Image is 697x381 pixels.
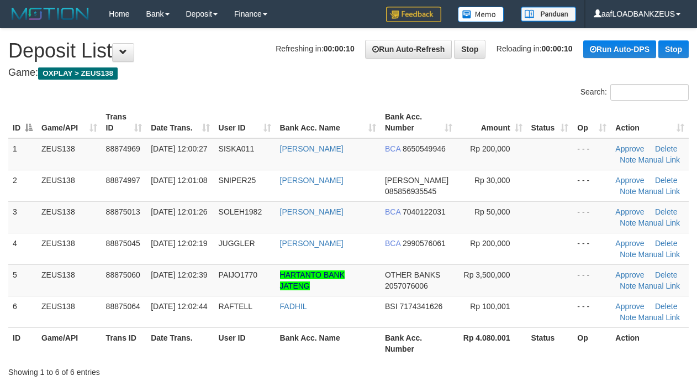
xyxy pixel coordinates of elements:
a: Delete [655,302,677,311]
a: Manual Link [638,155,680,164]
td: 1 [8,138,37,170]
span: Copy 085856935545 to clipboard [385,187,436,196]
td: - - - [573,170,611,201]
a: Stop [658,40,689,58]
td: 2 [8,170,37,201]
td: ZEUS138 [37,138,102,170]
span: OXPLAY > ZEUS138 [38,67,118,80]
strong: 00:00:10 [324,44,355,53]
a: [PERSON_NAME] [280,176,344,185]
span: SOLEH1982 [219,207,262,216]
th: Amount: activate to sort column ascending [457,107,527,138]
th: Action: activate to sort column ascending [611,107,689,138]
th: ID: activate to sort column descending [8,107,37,138]
td: - - - [573,138,611,170]
span: Copy 7040122031 to clipboard [403,207,446,216]
td: ZEUS138 [37,170,102,201]
th: Bank Acc. Name: activate to sort column ascending [276,107,381,138]
span: Copy 2057076006 to clipboard [385,281,428,290]
a: Approve [615,239,644,248]
a: Note [620,155,636,164]
td: ZEUS138 [37,233,102,264]
a: Manual Link [638,187,680,196]
a: Note [620,218,636,227]
a: Delete [655,144,677,153]
a: Run Auto-DPS [583,40,656,58]
a: Approve [615,144,644,153]
th: Game/API [37,327,102,359]
a: Delete [655,176,677,185]
span: Copy 8650549946 to clipboard [403,144,446,153]
h1: Deposit List [8,40,689,62]
span: SISKA011 [219,144,255,153]
span: Copy 2990576061 to clipboard [403,239,446,248]
a: Manual Link [638,218,680,227]
a: Manual Link [638,313,680,322]
span: SNIPER25 [219,176,256,185]
img: panduan.png [521,7,576,22]
a: Note [620,187,636,196]
span: [DATE] 12:02:19 [151,239,207,248]
th: Trans ID: activate to sort column ascending [102,107,147,138]
span: PAIJO1770 [219,270,258,279]
span: OTHER BANKS [385,270,440,279]
span: 88875064 [106,302,140,311]
th: Action [611,327,689,359]
td: - - - [573,296,611,327]
a: HARTANTO BANK JATENG [280,270,345,290]
a: Run Auto-Refresh [365,40,452,59]
td: ZEUS138 [37,201,102,233]
td: 6 [8,296,37,327]
span: [DATE] 12:01:26 [151,207,207,216]
a: [PERSON_NAME] [280,144,344,153]
span: Copy 7174341626 to clipboard [399,302,442,311]
span: Rp 3,500,000 [464,270,510,279]
span: [DATE] 12:00:27 [151,144,207,153]
td: 3 [8,201,37,233]
th: Status: activate to sort column ascending [527,107,573,138]
th: Bank Acc. Name [276,327,381,359]
td: - - - [573,201,611,233]
th: Game/API: activate to sort column ascending [37,107,102,138]
span: Rp 50,000 [474,207,510,216]
span: Rp 200,000 [470,144,510,153]
strong: 00:00:10 [542,44,573,53]
a: Delete [655,239,677,248]
td: ZEUS138 [37,264,102,296]
th: Trans ID [102,327,147,359]
th: Op: activate to sort column ascending [573,107,611,138]
a: [PERSON_NAME] [280,239,344,248]
img: MOTION_logo.png [8,6,92,22]
th: Bank Acc. Number [381,327,457,359]
th: Op [573,327,611,359]
a: [PERSON_NAME] [280,207,344,216]
span: BCA [385,207,400,216]
span: Rp 100,001 [470,302,510,311]
span: JUGGLER [219,239,255,248]
span: 88875013 [106,207,140,216]
input: Search: [610,84,689,101]
a: Manual Link [638,250,680,259]
span: BCA [385,144,400,153]
span: Refreshing in: [276,44,354,53]
span: [DATE] 12:02:44 [151,302,207,311]
a: Manual Link [638,281,680,290]
td: ZEUS138 [37,296,102,327]
span: Rp 200,000 [470,239,510,248]
span: RAFTELL [219,302,252,311]
a: FADHIL [280,302,307,311]
span: 88875045 [106,239,140,248]
th: User ID: activate to sort column ascending [214,107,276,138]
td: - - - [573,264,611,296]
a: Approve [615,176,644,185]
th: Status [527,327,573,359]
span: [PERSON_NAME] [385,176,448,185]
th: Date Trans. [146,327,214,359]
span: 88874969 [106,144,140,153]
img: Button%20Memo.svg [458,7,504,22]
th: Rp 4.080.001 [457,327,527,359]
th: User ID [214,327,276,359]
td: - - - [573,233,611,264]
a: Note [620,313,636,322]
a: Delete [655,207,677,216]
